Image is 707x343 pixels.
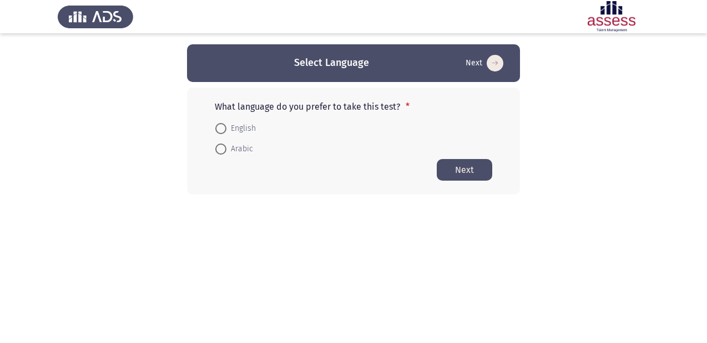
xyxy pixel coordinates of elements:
span: English [226,122,256,135]
p: What language do you prefer to take this test? [215,101,492,112]
button: Start assessment [437,159,492,181]
button: Start assessment [462,54,507,72]
img: Assess Talent Management logo [58,1,133,32]
span: Arabic [226,142,253,156]
h3: Select Language [294,56,369,70]
img: Assessment logo of ASSESS Employability - EBI [574,1,649,32]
